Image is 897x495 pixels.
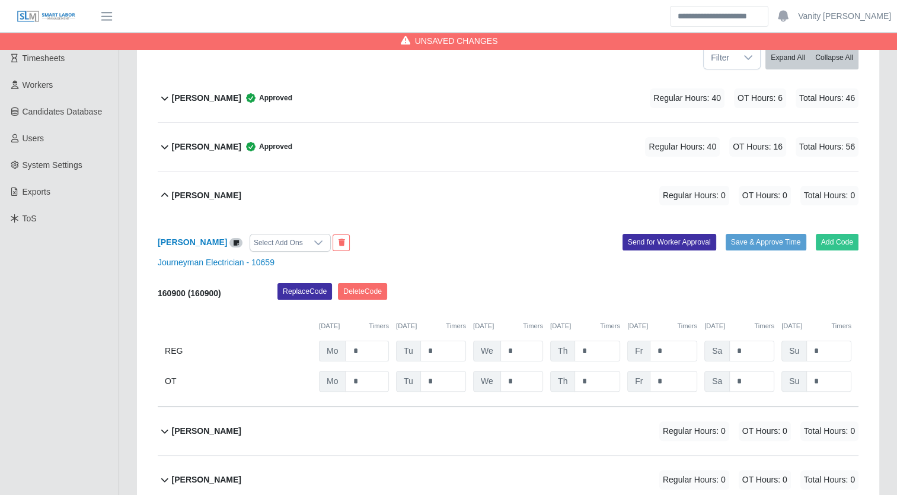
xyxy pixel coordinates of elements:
[650,88,724,108] span: Regular Hours: 40
[172,425,241,437] b: [PERSON_NAME]
[623,234,716,250] button: Send for Worker Approval
[17,10,76,23] img: SLM Logo
[645,137,720,157] span: Regular Hours: 40
[704,341,730,361] span: Sa
[473,371,501,392] span: We
[158,74,858,122] button: [PERSON_NAME] Approved Regular Hours: 40 OT Hours: 6 Total Hours: 46
[250,234,307,251] div: Select Add Ons
[765,46,858,69] div: bulk actions
[765,46,810,69] button: Expand All
[241,141,292,153] span: Approved
[781,321,851,331] div: [DATE]
[396,321,466,331] div: [DATE]
[23,160,82,170] span: System Settings
[781,371,807,392] span: Su
[796,88,858,108] span: Total Hours: 46
[729,137,786,157] span: OT Hours: 16
[338,283,387,300] button: DeleteCode
[473,321,543,331] div: [DATE]
[816,234,859,250] button: Add Code
[158,123,858,171] button: [PERSON_NAME] Approved Regular Hours: 40 OT Hours: 16 Total Hours: 56
[800,421,858,441] span: Total Hours: 0
[781,341,807,361] span: Su
[158,288,221,298] b: 160900 (160900)
[550,321,620,331] div: [DATE]
[172,189,241,202] b: [PERSON_NAME]
[23,214,37,223] span: ToS
[172,141,241,153] b: [PERSON_NAME]
[627,341,650,361] span: Fr
[800,186,858,205] span: Total Hours: 0
[158,172,858,220] button: [PERSON_NAME] Regular Hours: 0 OT Hours: 0 Total Hours: 0
[739,421,791,441] span: OT Hours: 0
[158,258,274,267] a: Journeyman Electrician - 10659
[677,321,697,331] button: Timers
[810,46,858,69] button: Collapse All
[754,321,774,331] button: Timers
[446,321,466,331] button: Timers
[659,470,729,490] span: Regular Hours: 0
[333,234,350,251] button: End Worker & Remove from the Timesheet
[798,10,891,23] a: Vanity [PERSON_NAME]
[796,137,858,157] span: Total Hours: 56
[627,321,697,331] div: [DATE]
[165,371,312,392] div: OT
[23,187,50,196] span: Exports
[704,47,736,69] span: Filter
[369,321,389,331] button: Timers
[550,341,575,361] span: Th
[396,341,421,361] span: Tu
[659,186,729,205] span: Regular Hours: 0
[670,6,768,27] input: Search
[158,407,858,455] button: [PERSON_NAME] Regular Hours: 0 OT Hours: 0 Total Hours: 0
[319,321,389,331] div: [DATE]
[158,237,227,247] a: [PERSON_NAME]
[172,474,241,486] b: [PERSON_NAME]
[23,134,44,143] span: Users
[396,371,421,392] span: Tu
[523,321,543,331] button: Timers
[172,92,241,104] b: [PERSON_NAME]
[473,341,501,361] span: We
[739,186,791,205] span: OT Hours: 0
[23,80,53,90] span: Workers
[23,53,65,63] span: Timesheets
[319,371,346,392] span: Mo
[277,283,332,300] button: ReplaceCode
[415,35,498,47] span: Unsaved Changes
[659,421,729,441] span: Regular Hours: 0
[165,341,312,361] div: REG
[704,371,730,392] span: Sa
[739,470,791,490] span: OT Hours: 0
[726,234,806,250] button: Save & Approve Time
[600,321,620,331] button: Timers
[734,88,786,108] span: OT Hours: 6
[23,107,103,116] span: Candidates Database
[229,237,242,247] a: View/Edit Notes
[831,321,851,331] button: Timers
[627,371,650,392] span: Fr
[550,371,575,392] span: Th
[800,470,858,490] span: Total Hours: 0
[241,92,292,104] span: Approved
[319,341,346,361] span: Mo
[704,321,774,331] div: [DATE]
